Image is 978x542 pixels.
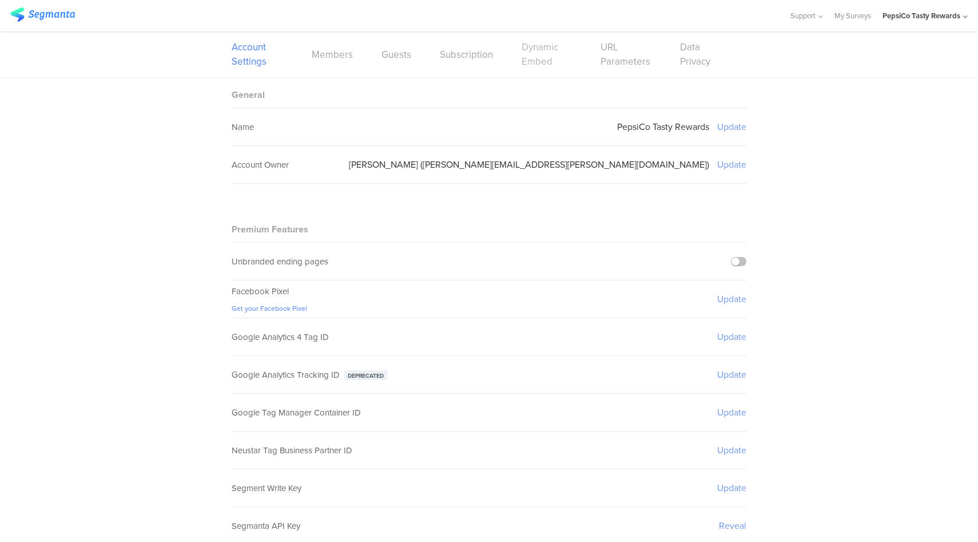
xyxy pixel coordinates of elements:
[349,158,709,171] sg-setting-value: [PERSON_NAME] ([PERSON_NAME][EMAIL_ADDRESS][PERSON_NAME][DOMAIN_NAME])
[232,406,361,419] span: Google Tag Manager Container ID
[232,285,289,298] span: Facebook Pixel
[344,370,387,380] div: Deprecated
[882,10,960,21] div: PepsiCo Tasty Rewards
[232,255,328,268] div: Unbranded ending pages
[232,223,308,236] sg-block-title: Premium Features
[717,406,746,419] sg-setting-edit-trigger: Update
[717,292,746,306] sg-setting-edit-trigger: Update
[717,444,746,457] sg-setting-edit-trigger: Update
[232,303,307,314] a: Get your Facebook Pixel
[312,48,353,62] a: Members
[232,520,300,532] span: Segmanta API Key
[717,481,746,494] sg-setting-edit-trigger: Update
[790,10,816,21] span: Support
[617,120,709,133] sg-setting-value: PepsiCo Tasty Rewards
[232,121,254,133] sg-field-title: Name
[601,40,651,69] a: URL Parameters
[717,368,746,381] sg-setting-edit-trigger: Update
[717,330,746,343] sg-setting-edit-trigger: Update
[232,369,340,381] span: Google Analytics Tracking ID
[232,482,301,494] span: Segment Write Key
[719,519,746,532] sg-setting-edit-trigger: Reveal
[381,48,411,62] a: Guests
[10,7,75,22] img: segmanta logo
[680,40,718,69] a: Data Privacy
[232,159,289,171] sg-field-title: Account Owner
[522,40,572,69] a: Dynamic Embed
[232,88,265,101] sg-block-title: General
[232,444,352,457] span: Neustar Tag Business Partner ID
[717,120,746,133] sg-setting-edit-trigger: Update
[440,48,493,62] a: Subscription
[232,331,329,343] span: Google Analytics 4 Tag ID
[717,158,746,171] sg-setting-edit-trigger: Update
